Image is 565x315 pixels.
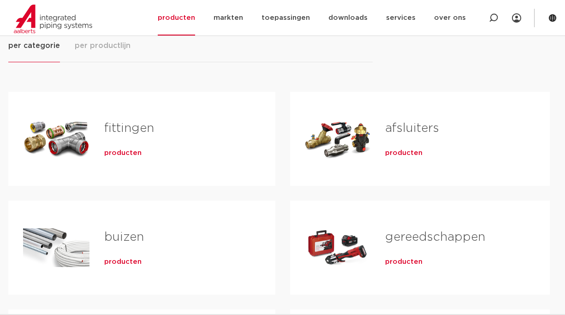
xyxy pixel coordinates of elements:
a: gereedschappen [385,231,485,243]
a: producten [385,149,422,158]
span: per productlijn [75,40,131,51]
a: afsluiters [385,122,439,134]
span: per categorie [8,40,60,51]
a: producten [385,257,422,267]
a: producten [104,257,142,267]
a: buizen [104,231,144,243]
a: fittingen [104,122,154,134]
a: producten [104,149,142,158]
